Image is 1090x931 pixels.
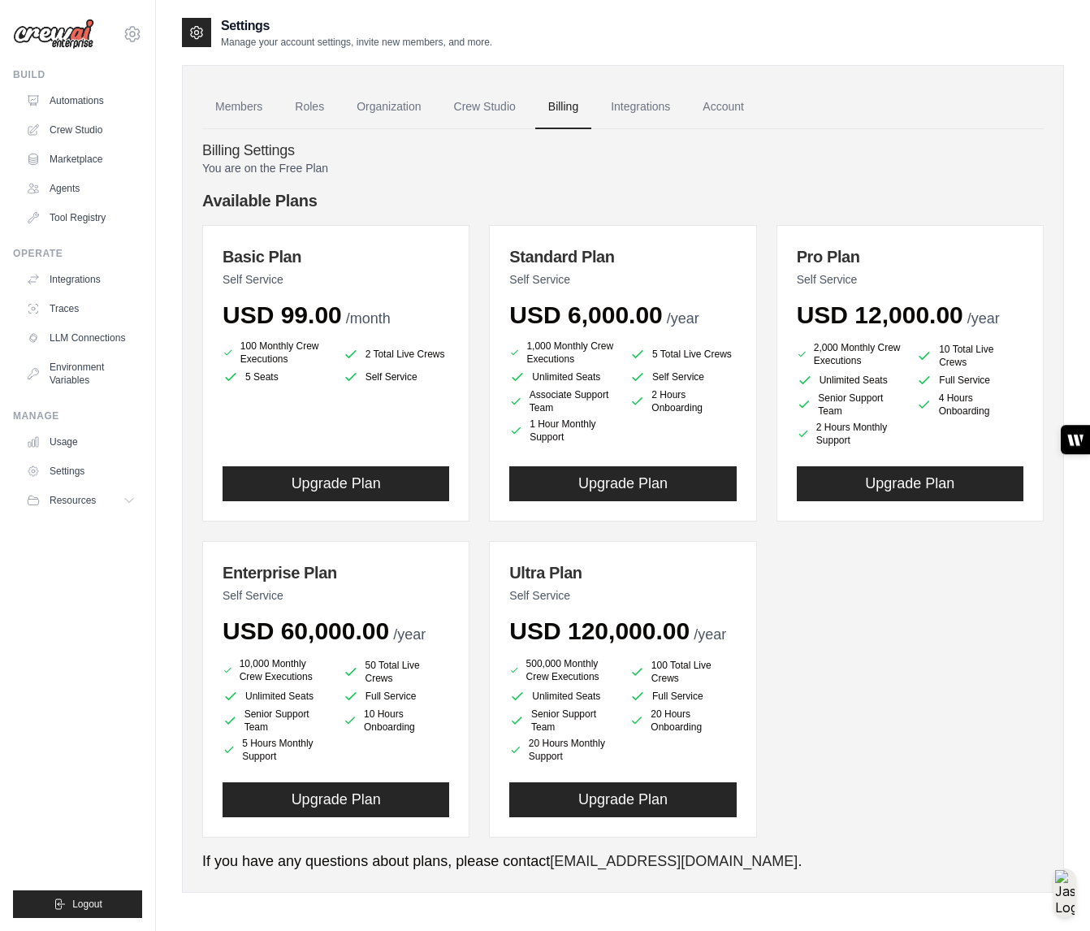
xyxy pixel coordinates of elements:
a: Marketplace [19,146,142,172]
li: Full Service [343,688,450,704]
p: Self Service [223,271,449,288]
li: 1 Hour Monthly Support [509,418,616,444]
div: Manage [13,409,142,422]
p: Manage your account settings, invite new members, and more. [221,36,492,49]
a: Organization [344,85,434,129]
p: Self Service [509,587,736,604]
button: Upgrade Plan [509,782,736,817]
li: Unlimited Seats [509,369,616,385]
div: Operate [13,247,142,260]
a: Billing [535,85,591,129]
button: Upgrade Plan [223,466,449,501]
li: 100 Monthly Crew Executions [223,340,330,366]
li: 2 Total Live Crews [343,343,450,366]
button: Upgrade Plan [223,782,449,817]
li: 10 Total Live Crews [916,343,1023,369]
span: USD 6,000.00 [509,301,662,328]
li: 10,000 Monthly Crew Executions [223,656,330,685]
p: If you have any questions about plans, please contact . [202,851,1044,873]
li: Full Service [629,688,737,704]
li: Senior Support Team [509,708,616,734]
li: 2,000 Monthly Crew Executions [797,340,904,369]
li: Associate Support Team [509,388,616,414]
a: Environment Variables [19,354,142,393]
a: [EMAIL_ADDRESS][DOMAIN_NAME] [550,853,798,869]
li: 500,000 Monthly Crew Executions [509,656,616,685]
h3: Enterprise Plan [223,561,449,584]
h3: Basic Plan [223,245,449,268]
a: Members [202,85,275,129]
a: Traces [19,296,142,322]
h3: Ultra Plan [509,561,736,584]
p: You are on the Free Plan [202,160,1044,176]
li: 5 Total Live Crews [629,343,737,366]
li: Unlimited Seats [223,688,330,704]
span: Logout [72,898,102,911]
span: /year [667,310,699,327]
button: Upgrade Plan [797,466,1023,501]
li: 20 Hours Onboarding [629,708,737,734]
a: Tool Registry [19,205,142,231]
a: LLM Connections [19,325,142,351]
span: USD 60,000.00 [223,617,389,644]
li: Senior Support Team [223,708,330,734]
li: 5 Seats [223,369,330,385]
p: Self Service [223,587,449,604]
li: 1,000 Monthly Crew Executions [509,340,616,366]
a: Crew Studio [19,117,142,143]
li: 5 Hours Monthly Support [223,737,330,763]
li: Self Service [629,369,737,385]
li: 10 Hours Onboarding [343,708,450,734]
li: Full Service [916,372,1023,388]
span: USD 99.00 [223,301,342,328]
li: 4 Hours Onboarding [916,392,1023,418]
li: Senior Support Team [797,392,904,418]
a: Roles [282,85,337,129]
a: Usage [19,429,142,455]
a: Integrations [598,85,683,129]
h3: Standard Plan [509,245,736,268]
span: USD 12,000.00 [797,301,963,328]
a: Integrations [19,266,142,292]
a: Crew Studio [441,85,529,129]
h4: Available Plans [202,189,1044,212]
span: /year [694,626,726,643]
span: USD 120,000.00 [509,617,690,644]
li: Unlimited Seats [509,688,616,704]
button: Resources [19,487,142,513]
span: /year [967,310,1000,327]
li: 2 Hours Onboarding [629,388,737,414]
span: /month [346,310,391,327]
li: 50 Total Live Crews [343,659,450,685]
li: 2 Hours Monthly Support [797,421,904,447]
button: Logout [13,890,142,918]
button: Upgrade Plan [509,466,736,501]
h4: Billing Settings [202,142,1044,160]
a: Automations [19,88,142,114]
li: 20 Hours Monthly Support [509,737,616,763]
a: Settings [19,458,142,484]
img: Logo [13,19,94,50]
li: Self Service [343,369,450,385]
span: Resources [50,494,96,507]
h2: Settings [221,16,492,36]
p: Self Service [509,271,736,288]
div: Build [13,68,142,81]
a: Agents [19,175,142,201]
span: /year [393,626,426,643]
li: Unlimited Seats [797,372,904,388]
p: Self Service [797,271,1023,288]
a: Account [690,85,757,129]
h3: Pro Plan [797,245,1023,268]
li: 100 Total Live Crews [629,659,737,685]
